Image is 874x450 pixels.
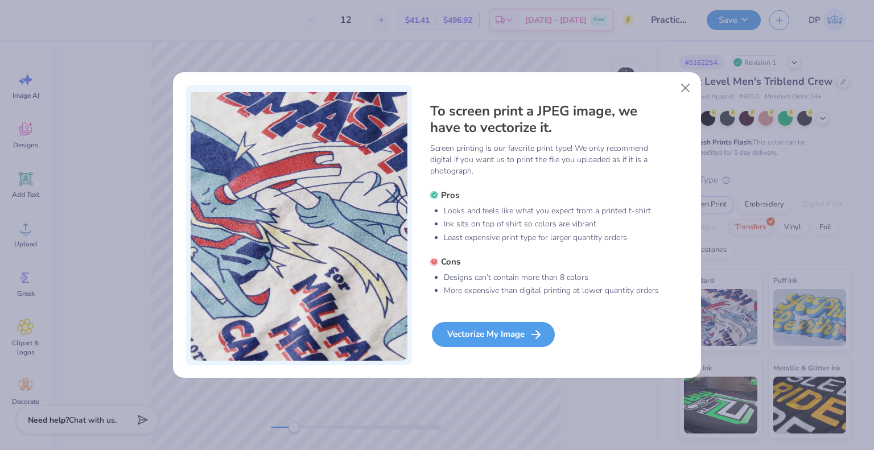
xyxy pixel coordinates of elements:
[432,322,555,347] div: Vectorize My Image
[430,143,660,177] p: Screen printing is our favorite print type! We only recommend digital if you want us to print the...
[430,189,660,201] h5: Pros
[444,285,660,296] li: More expensive than digital printing at lower quantity orders
[444,232,660,243] li: Least expensive print type for larger quantity orders
[675,77,696,98] button: Close
[430,103,660,137] h4: To screen print a JPEG image, we have to vectorize it.
[430,256,660,267] h5: Cons
[444,205,660,217] li: Looks and feels like what you expect from a printed t-shirt
[444,272,660,283] li: Designs can’t contain more than 8 colors
[444,218,660,230] li: Ink sits on top of shirt so colors are vibrant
